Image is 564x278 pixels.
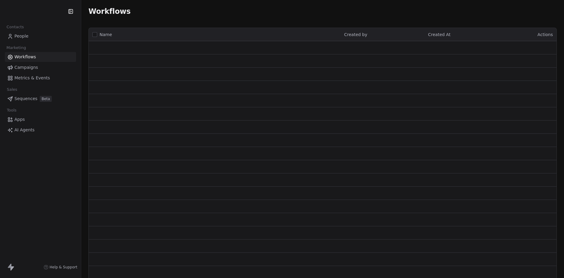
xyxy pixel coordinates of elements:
a: Campaigns [5,63,76,72]
span: Sequences [14,96,37,102]
a: Metrics & Events [5,73,76,83]
span: Beta [40,96,52,102]
span: Name [100,32,112,38]
a: AI Agents [5,125,76,135]
a: Help & Support [44,265,77,270]
span: Tools [4,106,19,115]
span: Campaigns [14,64,38,71]
a: People [5,31,76,41]
span: Created At [428,32,451,37]
span: Workflows [88,7,131,16]
span: Marketing [4,43,29,52]
span: Actions [538,32,553,37]
span: Workflows [14,54,36,60]
span: Metrics & Events [14,75,50,81]
span: Sales [4,85,20,94]
span: Help & Support [50,265,77,270]
span: Created by [344,32,367,37]
a: Apps [5,115,76,124]
span: Apps [14,116,25,123]
a: Workflows [5,52,76,62]
span: People [14,33,29,39]
span: Contacts [4,23,26,32]
span: AI Agents [14,127,35,133]
a: SequencesBeta [5,94,76,104]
